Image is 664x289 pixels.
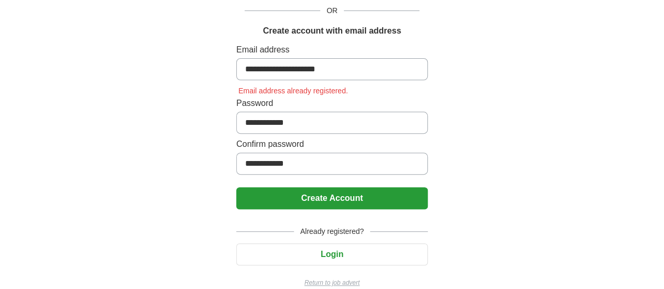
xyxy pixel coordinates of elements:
[236,138,428,151] label: Confirm password
[263,25,401,37] h1: Create account with email address
[320,5,344,16] span: OR
[236,250,428,259] a: Login
[236,243,428,265] button: Login
[236,97,428,110] label: Password
[236,187,428,209] button: Create Account
[236,278,428,287] a: Return to job advert
[294,226,370,237] span: Already registered?
[236,44,428,56] label: Email address
[236,87,350,95] span: Email address already registered.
